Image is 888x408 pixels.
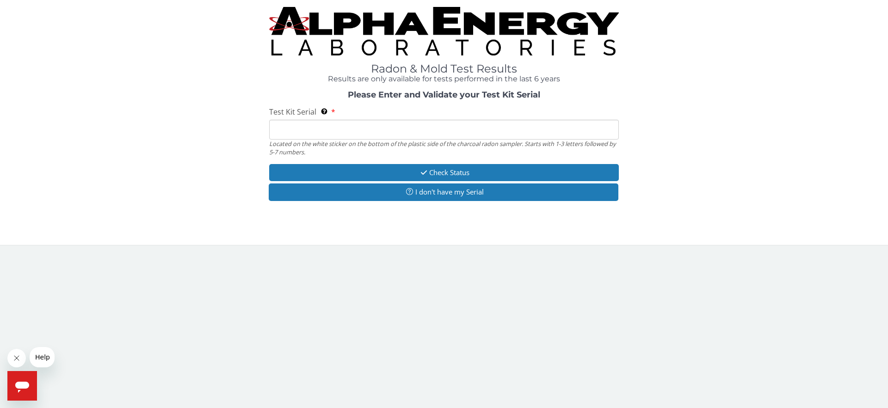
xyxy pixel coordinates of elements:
[348,90,540,100] strong: Please Enter and Validate your Test Kit Serial
[7,349,26,367] iframe: Close message
[269,164,619,181] button: Check Status
[269,7,619,55] img: TightCrop.jpg
[7,371,37,401] iframe: Button to launch messaging window
[30,347,55,367] iframe: Message from company
[269,140,619,157] div: Located on the white sticker on the bottom of the plastic side of the charcoal radon sampler. Sta...
[269,63,619,75] h1: Radon & Mold Test Results
[269,107,316,117] span: Test Kit Serial
[269,183,618,201] button: I don't have my Serial
[269,75,619,83] h4: Results are only available for tests performed in the last 6 years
